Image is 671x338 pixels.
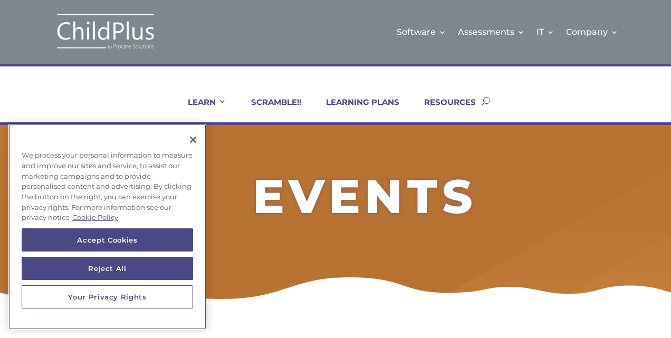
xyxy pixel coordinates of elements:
div: We process your personal information to measure and improve our sites and service, to assist our ... [8,145,206,228]
button: Close [181,128,205,151]
a: More information about your privacy, opens in a new tab [72,213,118,221]
button: Accept Cookies [22,228,193,252]
a: SCRAMBLE!! [238,97,301,122]
div: Cookie banner [8,124,206,330]
a: RESOURCES [411,97,476,122]
a: Assessments [458,11,525,53]
button: Reject All [22,257,193,280]
a: LEARN [175,97,226,122]
a: Company [566,11,618,53]
a: LEARNING PLANS [313,97,399,122]
a: Software [397,11,446,53]
button: Your Privacy Rights [22,285,193,308]
h2: EVENTS [63,173,667,225]
a: IT [536,11,554,53]
div: Privacy [8,124,206,330]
